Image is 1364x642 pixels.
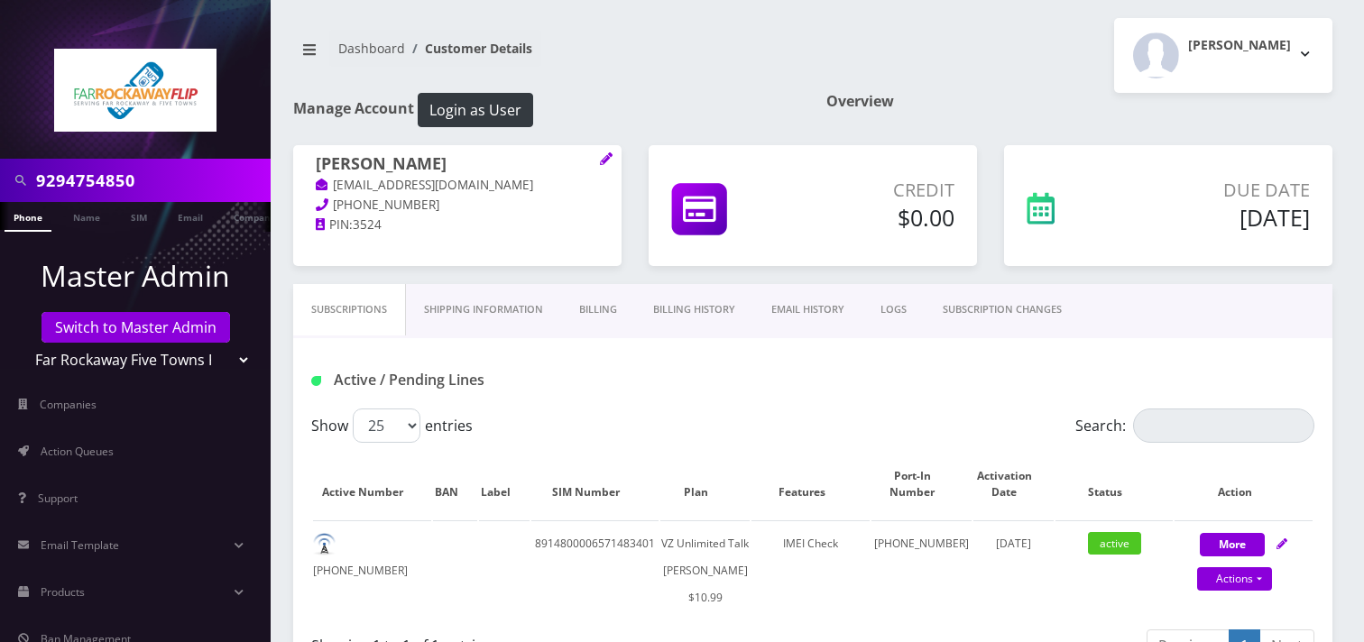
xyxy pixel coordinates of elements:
th: Action: activate to sort column ascending [1175,450,1313,518]
span: Products [41,584,85,600]
a: Phone [5,202,51,232]
button: [PERSON_NAME] [1114,18,1332,93]
th: Features: activate to sort column ascending [751,450,870,518]
div: IMEI Check [751,530,870,557]
span: [DATE] [996,536,1031,551]
span: Support [38,491,78,506]
nav: breadcrumb [293,30,799,81]
h5: $0.00 [800,204,954,231]
h2: [PERSON_NAME] [1188,38,1291,53]
a: Billing [561,284,635,335]
a: Email [169,202,212,230]
a: Billing History [635,284,753,335]
span: Action Queues [41,444,114,459]
td: VZ Unlimited Talk [PERSON_NAME] $10.99 [660,520,750,620]
a: [EMAIL_ADDRESS][DOMAIN_NAME] [316,177,533,195]
label: Search: [1075,408,1314,443]
select: Showentries [353,408,420,443]
span: active [1088,532,1141,555]
a: Subscriptions [293,284,406,335]
h1: Manage Account [293,93,799,127]
h5: [DATE] [1130,204,1310,231]
td: [PHONE_NUMBER] [313,520,431,620]
a: EMAIL HISTORY [753,284,862,335]
th: Active Number: activate to sort column ascending [313,450,431,518]
h1: [PERSON_NAME] [316,154,599,176]
span: [PHONE_NUMBER] [333,197,439,213]
th: BAN: activate to sort column ascending [433,450,478,518]
a: Company [225,202,285,230]
a: Login as User [414,98,533,118]
li: Customer Details [405,39,532,58]
span: 3524 [353,216,382,233]
button: Login as User [418,93,533,127]
h1: Overview [826,93,1332,110]
a: Dashboard [338,40,405,57]
a: Name [64,202,109,230]
td: [PHONE_NUMBER] [871,520,972,620]
a: Shipping Information [406,284,561,335]
a: SUBSCRIPTION CHANGES [925,284,1080,335]
input: Search in Company [36,163,266,197]
a: SIM [122,202,156,230]
th: SIM Number: activate to sort column ascending [531,450,658,518]
p: Credit [800,177,954,204]
a: Actions [1197,567,1272,591]
th: Status: activate to sort column ascending [1055,450,1174,518]
a: Switch to Master Admin [41,312,230,343]
th: Plan: activate to sort column ascending [660,450,750,518]
span: Email Template [41,537,119,553]
img: Far Rockaway Five Towns Flip [54,49,217,132]
th: Label: activate to sort column ascending [479,450,530,518]
td: 8914800006571483401 [531,520,658,620]
label: Show entries [311,408,473,443]
th: Activation Date: activate to sort column ascending [973,450,1054,518]
img: default.png [313,533,336,555]
p: Due Date [1130,177,1310,204]
span: Companies [40,397,97,412]
a: LOGS [862,284,925,335]
img: Active / Pending Lines [311,376,321,386]
input: Search: [1133,408,1314,443]
th: Port-In Number: activate to sort column ascending [871,450,972,518]
h1: Active / Pending Lines [311,371,628,389]
a: PIN: [316,216,353,234]
button: More [1200,533,1265,556]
